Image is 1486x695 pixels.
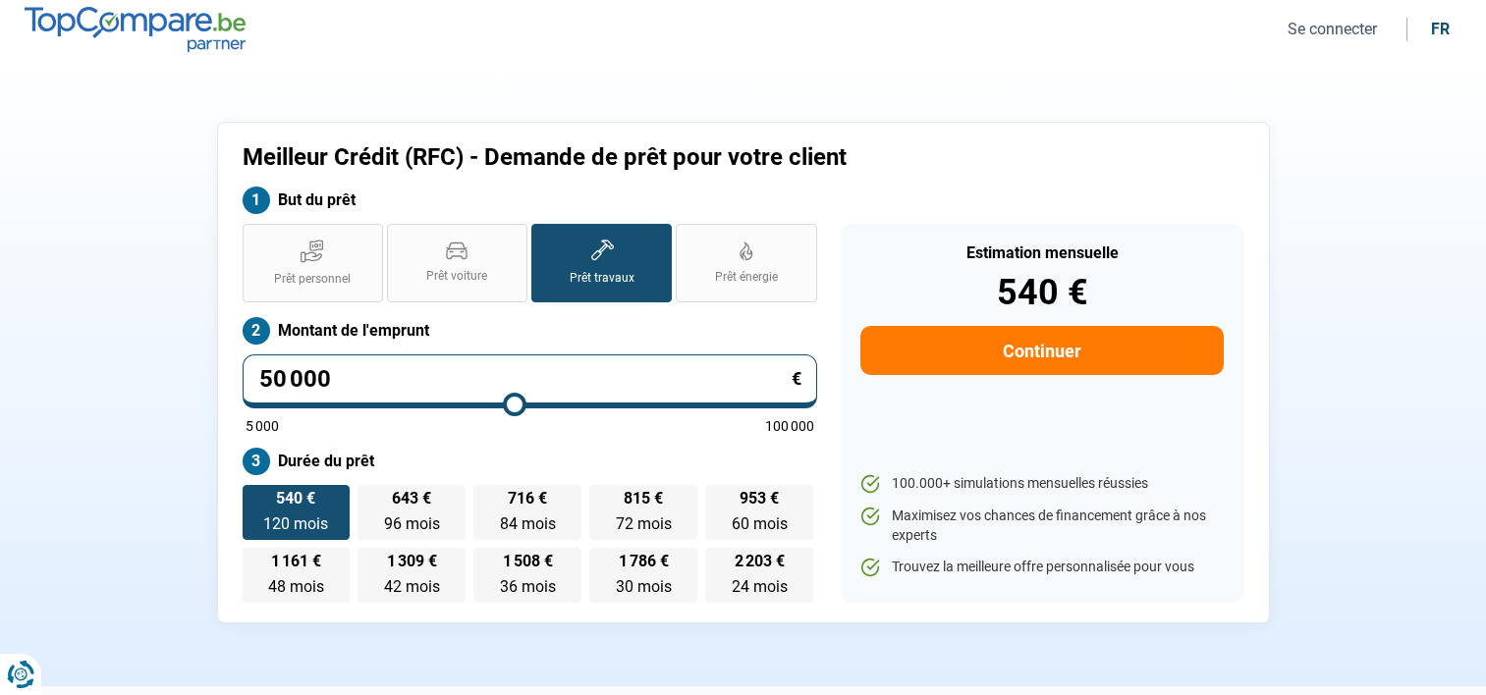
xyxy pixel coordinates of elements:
span: 100 000 [765,419,814,433]
span: 120 mois [263,514,328,533]
span: 540 € [276,491,315,507]
span: Prêt personnel [274,271,351,288]
img: TopCompare.be [25,7,246,51]
span: 815 € [624,491,663,507]
span: 36 mois [500,577,556,596]
span: Prêt travaux [570,270,634,287]
span: 1 786 € [619,554,669,569]
label: But du prêt [243,187,817,214]
h1: Meilleur Crédit (RFC) - Demande de prêt pour votre client [243,143,988,172]
label: Montant de l'emprunt [243,317,817,345]
span: € [792,370,801,388]
button: Continuer [860,326,1223,375]
span: 72 mois [616,514,672,533]
span: 84 mois [500,514,556,533]
li: Trouvez la meilleure offre personnalisée pour vous [860,558,1223,577]
span: 96 mois [384,514,440,533]
span: Prêt voiture [426,268,487,285]
span: 30 mois [616,577,672,596]
span: 716 € [508,491,547,507]
span: 643 € [392,491,431,507]
span: 42 mois [384,577,440,596]
li: 100.000+ simulations mensuelles réussies [860,474,1223,494]
span: Prêt énergie [715,269,778,286]
span: 48 mois [268,577,324,596]
span: 24 mois [732,577,788,596]
button: Se connecter [1282,19,1383,39]
label: Durée du prêt [243,448,817,475]
span: 1 309 € [387,554,437,569]
div: fr [1431,20,1450,38]
span: 2 203 € [735,554,785,569]
li: Maximisez vos chances de financement grâce à nos experts [860,507,1223,545]
span: 5 000 [246,419,279,433]
span: 60 mois [732,514,788,533]
span: 1 508 € [503,554,553,569]
div: 540 € [860,275,1223,310]
span: 953 € [740,491,779,507]
span: 1 161 € [271,554,321,569]
div: Estimation mensuelle [860,245,1223,261]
